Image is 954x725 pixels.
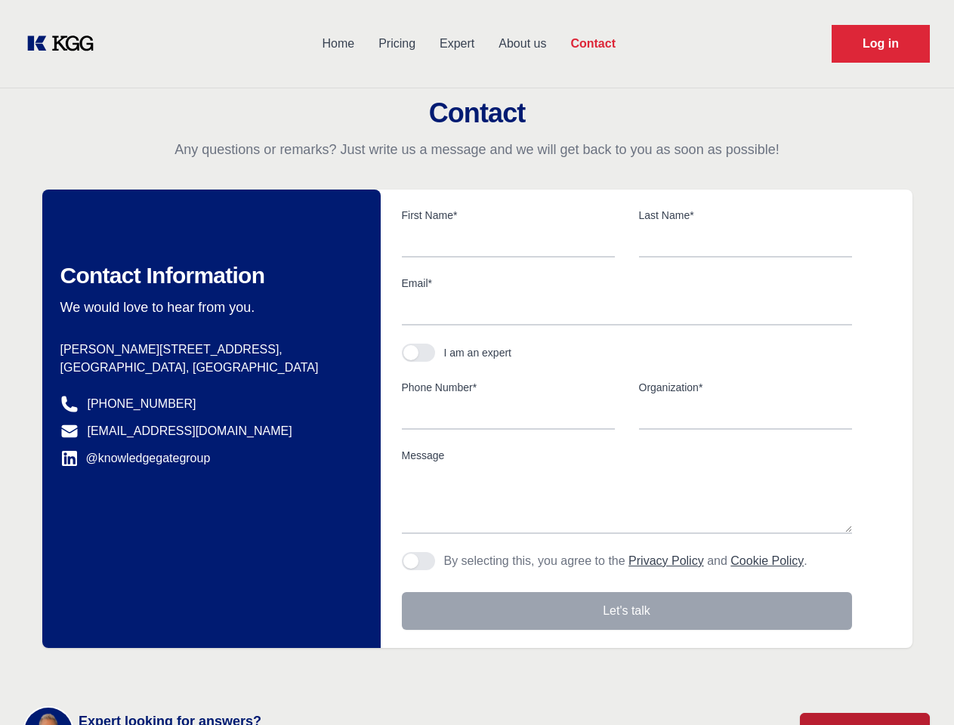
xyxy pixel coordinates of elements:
a: KOL Knowledge Platform: Talk to Key External Experts (KEE) [24,32,106,56]
h2: Contact [18,98,936,128]
p: Any questions or remarks? Just write us a message and we will get back to you as soon as possible! [18,140,936,159]
label: Message [402,448,852,463]
a: Contact [558,24,628,63]
div: I am an expert [444,345,512,360]
a: Privacy Policy [628,554,704,567]
p: [GEOGRAPHIC_DATA], [GEOGRAPHIC_DATA] [60,359,357,377]
button: Let's talk [402,592,852,630]
label: Email* [402,276,852,291]
a: About us [486,24,558,63]
a: Pricing [366,24,428,63]
p: By selecting this, you agree to the and . [444,552,807,570]
a: [PHONE_NUMBER] [88,395,196,413]
label: First Name* [402,208,615,223]
p: [PERSON_NAME][STREET_ADDRESS], [60,341,357,359]
label: Last Name* [639,208,852,223]
label: Organization* [639,380,852,395]
h2: Contact Information [60,262,357,289]
label: Phone Number* [402,380,615,395]
a: Home [310,24,366,63]
a: @knowledgegategroup [60,449,211,467]
iframe: Chat Widget [878,652,954,725]
a: Request Demo [832,25,930,63]
a: [EMAIL_ADDRESS][DOMAIN_NAME] [88,422,292,440]
a: Expert [428,24,486,63]
p: We would love to hear from you. [60,298,357,316]
a: Cookie Policy [730,554,804,567]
